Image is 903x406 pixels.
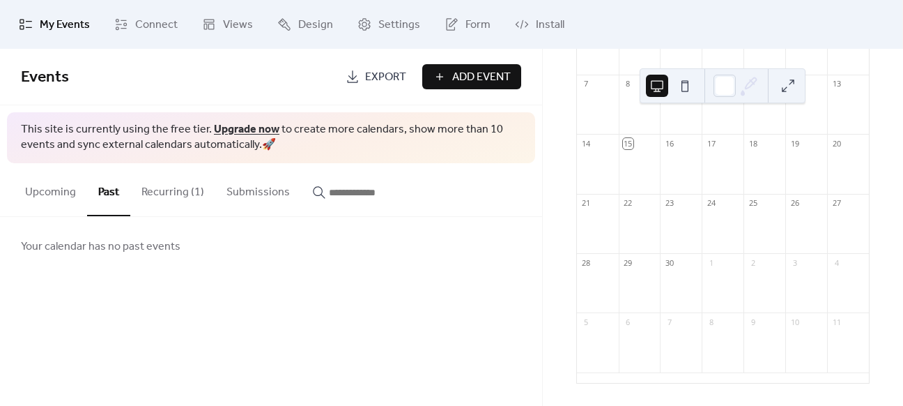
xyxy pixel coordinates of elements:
div: 4 [831,257,842,268]
span: Views [223,17,253,33]
span: This site is currently using the free tier. to create more calendars, show more than 10 events an... [21,122,521,153]
div: 5 [581,317,592,327]
a: My Events [8,6,100,43]
span: Design [298,17,333,33]
span: Install [536,17,564,33]
span: Form [465,17,491,33]
div: 10 [789,317,800,327]
div: 7 [581,79,592,89]
a: Connect [104,6,188,43]
button: Recurring (1) [130,163,215,215]
div: 23 [664,198,674,209]
div: 30 [664,257,674,268]
a: Views [192,6,263,43]
button: Past [87,163,130,216]
div: 17 [706,138,716,149]
button: Upcoming [14,163,87,215]
span: Add Event [452,69,511,86]
div: 8 [623,79,633,89]
div: 22 [623,198,633,209]
div: 19 [789,138,800,149]
div: 29 [623,257,633,268]
span: Events [21,62,69,93]
a: Export [335,64,417,89]
div: 14 [581,138,592,149]
div: 13 [831,79,842,89]
span: Connect [135,17,178,33]
span: Settings [378,17,420,33]
div: 16 [664,138,674,149]
div: 1 [706,257,716,268]
a: Upgrade now [214,119,279,140]
div: 20 [831,138,842,149]
div: 11 [831,317,842,327]
div: 8 [706,317,716,327]
div: 9 [748,317,758,327]
div: 15 [623,138,633,149]
button: Add Event [422,64,521,89]
button: Submissions [215,163,301,215]
a: Form [434,6,501,43]
span: Your calendar has no past events [21,239,180,255]
div: 25 [748,198,758,209]
span: My Events [40,17,90,33]
a: Design [267,6,344,43]
div: 3 [789,257,800,268]
div: 7 [664,317,674,327]
div: 26 [789,198,800,209]
div: 28 [581,257,592,268]
div: 27 [831,198,842,209]
div: 6 [623,317,633,327]
div: 18 [748,138,758,149]
div: 24 [706,198,716,209]
a: Settings [347,6,431,43]
span: Export [365,69,406,86]
a: Install [504,6,575,43]
div: 2 [748,257,758,268]
div: 21 [581,198,592,209]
